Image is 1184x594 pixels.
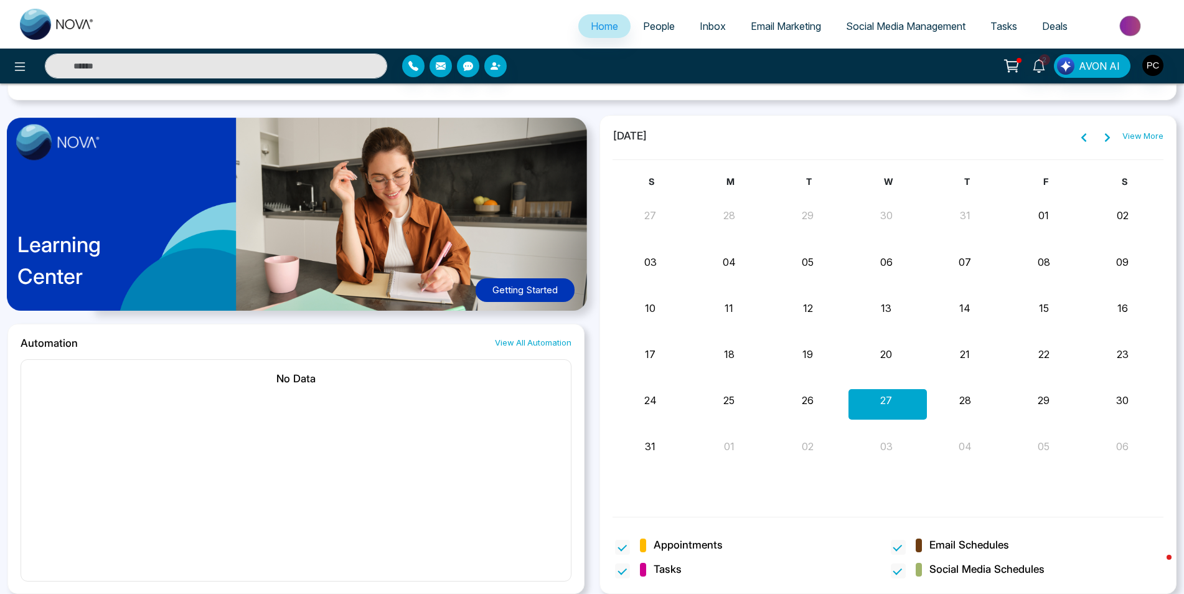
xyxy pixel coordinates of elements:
button: 14 [959,301,970,316]
button: 03 [644,255,657,270]
img: Lead Flow [1057,57,1074,75]
button: 12 [803,301,813,316]
a: Email Marketing [738,14,834,38]
span: T [806,176,812,187]
button: Getting Started [476,278,575,303]
button: 06 [880,255,893,270]
span: S [1122,176,1127,187]
a: LearningCenterGetting Started [7,115,585,324]
a: View All Automation [495,337,571,349]
img: User Avatar [1142,55,1163,76]
button: 30 [1116,393,1129,408]
button: 28 [723,208,735,223]
span: Deals [1042,20,1068,32]
button: 09 [1116,255,1129,270]
button: 25 [723,393,735,408]
span: Inbox [700,20,726,32]
span: M [726,176,735,187]
button: 04 [723,255,736,270]
a: Tasks [978,14,1030,38]
button: 01 [724,439,735,454]
button: 05 [1038,439,1050,454]
button: 16 [1117,301,1128,316]
span: People [643,20,675,32]
iframe: Intercom live chat [1142,552,1172,582]
span: W [884,176,893,187]
button: 02 [802,439,814,454]
a: View More [1122,130,1163,143]
button: 08 [1038,255,1050,270]
button: 02 [1117,208,1129,223]
a: Deals [1030,14,1080,38]
a: Social Media Management [834,14,978,38]
button: 21 [960,347,970,362]
h2: No Data [34,372,558,385]
button: 07 [959,255,971,270]
img: Market-place.gif [1086,12,1177,40]
button: 15 [1039,301,1049,316]
button: 06 [1116,439,1129,454]
span: Email Marketing [751,20,821,32]
span: S [649,176,654,187]
span: Social Media Management [846,20,966,32]
button: 11 [725,301,733,316]
button: 01 [1038,208,1049,223]
span: 2 [1039,54,1050,65]
button: 22 [1038,347,1050,362]
button: 04 [959,439,972,454]
button: 20 [880,347,892,362]
button: 28 [959,393,971,408]
span: F [1043,176,1048,187]
h2: Automation [21,337,78,349]
button: 17 [645,347,655,362]
a: People [631,14,687,38]
span: Social Media Schedules [929,562,1045,578]
span: Tasks [654,562,682,578]
a: Inbox [687,14,738,38]
button: 26 [802,393,814,408]
button: 29 [802,208,814,223]
div: Month View [613,175,1163,502]
button: 05 [802,255,814,270]
button: 31 [960,208,970,223]
button: 18 [724,347,735,362]
span: Email Schedules [929,537,1009,554]
span: AVON AI [1079,59,1120,73]
button: 31 [645,439,655,454]
a: 2 [1024,54,1054,76]
button: 10 [645,301,655,316]
button: 24 [644,393,657,408]
button: 19 [802,347,813,362]
span: Appointments [654,537,723,554]
span: Home [591,20,618,32]
button: AVON AI [1054,54,1130,78]
button: 13 [881,301,891,316]
img: Nova CRM Logo [20,9,95,40]
img: image [16,125,100,161]
button: 27 [880,393,892,408]
a: Home [578,14,631,38]
button: 23 [1117,347,1129,362]
span: [DATE] [613,128,647,144]
p: Learning Center [17,229,101,292]
button: 03 [880,439,893,454]
button: 27 [644,208,656,223]
span: T [964,176,970,187]
button: 29 [1038,393,1050,408]
span: Tasks [990,20,1017,32]
button: 30 [880,208,893,223]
